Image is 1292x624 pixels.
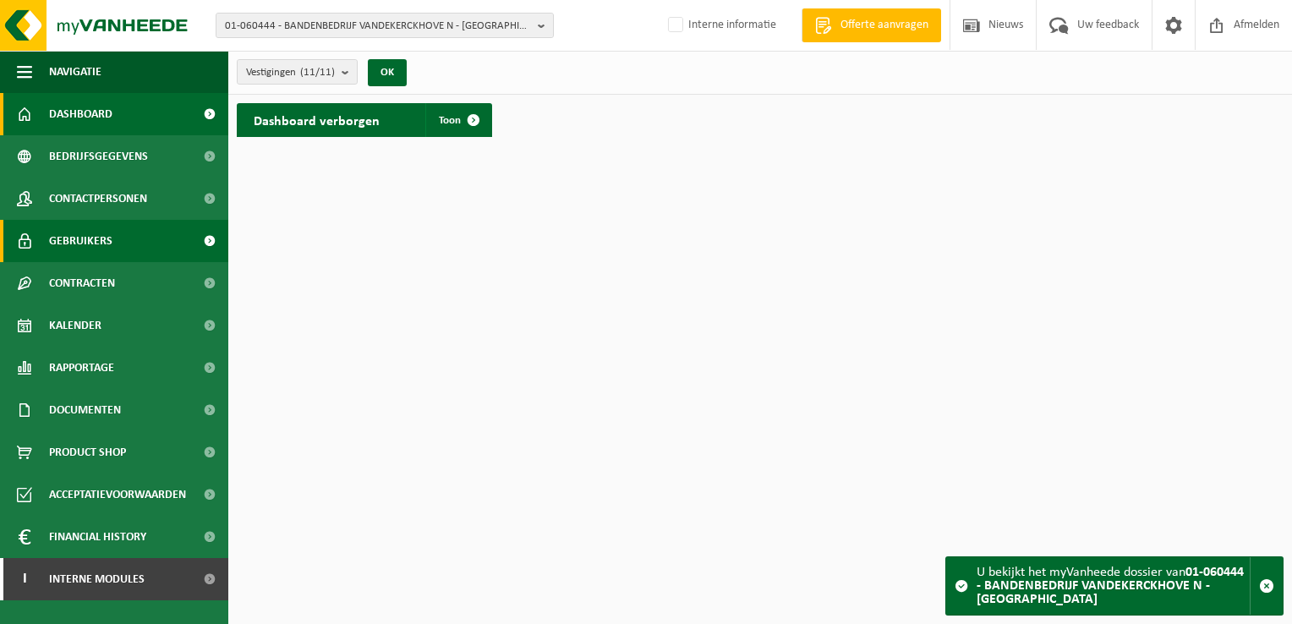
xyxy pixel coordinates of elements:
strong: 01-060444 - BANDENBEDRIJF VANDEKERCKHOVE N - [GEOGRAPHIC_DATA] [977,566,1244,606]
div: U bekijkt het myVanheede dossier van [977,557,1250,615]
span: Dashboard [49,93,112,135]
span: Kalender [49,304,101,347]
span: Documenten [49,389,121,431]
span: Gebruikers [49,220,112,262]
h2: Dashboard verborgen [237,103,397,136]
span: Product Shop [49,431,126,473]
label: Interne informatie [665,13,776,38]
span: 01-060444 - BANDENBEDRIJF VANDEKERCKHOVE N - [GEOGRAPHIC_DATA] [225,14,531,39]
span: Contracten [49,262,115,304]
span: Navigatie [49,51,101,93]
a: Offerte aanvragen [802,8,941,42]
span: Contactpersonen [49,178,147,220]
a: Toon [425,103,490,137]
span: Vestigingen [246,60,335,85]
span: Bedrijfsgegevens [49,135,148,178]
button: Vestigingen(11/11) [237,59,358,85]
span: Acceptatievoorwaarden [49,473,186,516]
span: Offerte aanvragen [836,17,933,34]
span: Rapportage [49,347,114,389]
button: OK [368,59,407,86]
span: Interne modules [49,558,145,600]
count: (11/11) [300,67,335,78]
span: Financial History [49,516,146,558]
span: I [17,558,32,600]
button: 01-060444 - BANDENBEDRIJF VANDEKERCKHOVE N - [GEOGRAPHIC_DATA] [216,13,554,38]
span: Toon [439,115,461,126]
